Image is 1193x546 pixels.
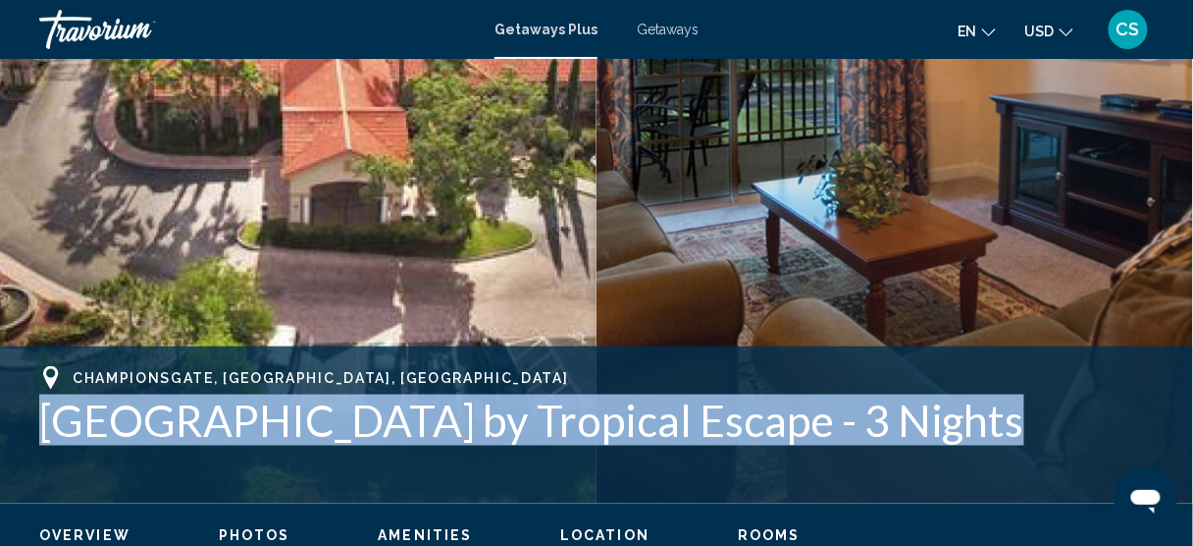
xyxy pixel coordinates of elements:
[494,22,597,37] a: Getaways Plus
[378,527,472,545] button: Amenities
[560,528,649,544] span: Location
[219,528,290,544] span: Photos
[1103,9,1154,50] button: User Menu
[39,528,130,544] span: Overview
[1116,20,1140,39] span: CS
[959,24,977,39] span: en
[39,527,130,545] button: Overview
[39,395,1154,446] h1: [GEOGRAPHIC_DATA] by Tropical Escape - 3 Nights
[1025,17,1073,45] button: Change currency
[378,528,472,544] span: Amenities
[39,10,475,49] a: Travorium
[73,370,569,386] span: ChampionsGate, [GEOGRAPHIC_DATA], [GEOGRAPHIC_DATA]
[738,527,801,545] button: Rooms
[637,22,699,37] a: Getaways
[219,527,290,545] button: Photos
[959,17,996,45] button: Change language
[560,527,649,545] button: Location
[1025,24,1055,39] span: USD
[738,528,801,544] span: Rooms
[1115,467,1177,530] iframe: Button to launch messaging window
